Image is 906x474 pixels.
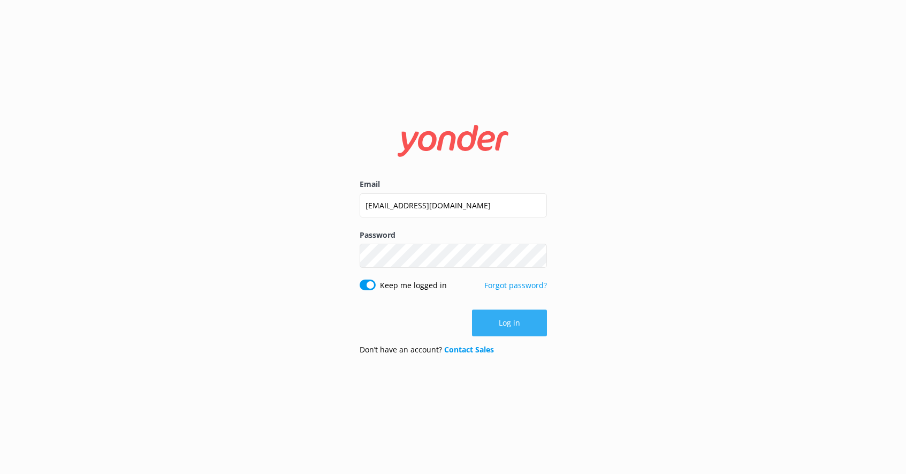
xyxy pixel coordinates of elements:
input: user@emailaddress.com [360,193,547,217]
button: Show password [526,245,547,267]
label: Password [360,229,547,241]
label: Keep me logged in [380,280,447,291]
a: Forgot password? [484,280,547,290]
button: Log in [472,310,547,336]
label: Email [360,178,547,190]
p: Don’t have an account? [360,344,494,356]
a: Contact Sales [444,344,494,355]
